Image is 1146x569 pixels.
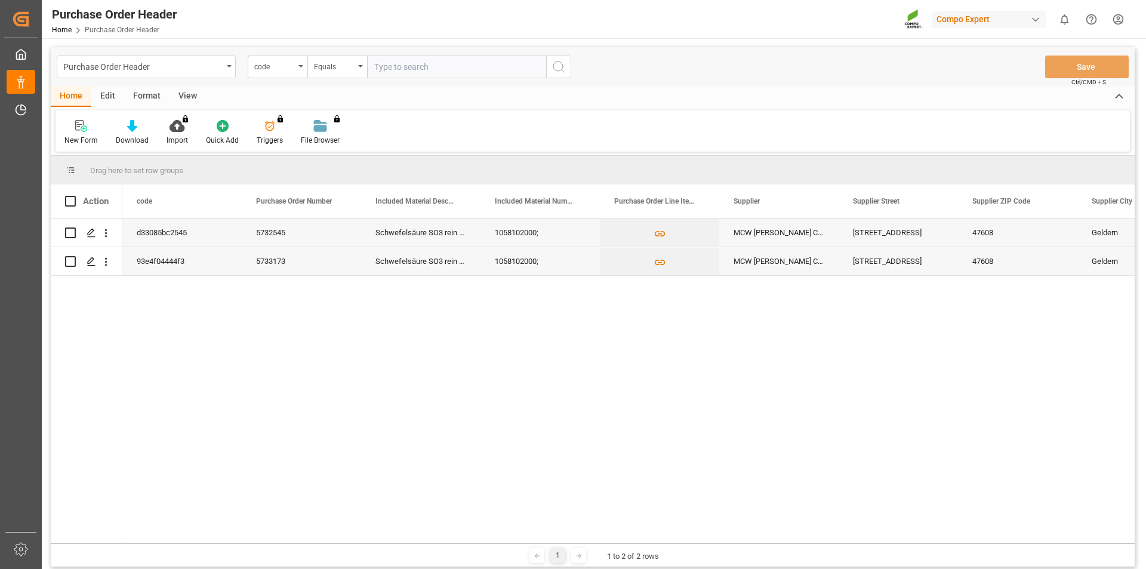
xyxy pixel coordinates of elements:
[254,59,295,72] div: code
[83,196,109,207] div: Action
[64,135,98,146] div: New Form
[51,87,91,107] div: Home
[480,247,600,275] div: 1058102000;
[1051,6,1078,33] button: show 0 new notifications
[367,56,546,78] input: Type to search
[734,197,760,205] span: Supplier
[122,247,242,275] div: 93e4f04444f3
[1092,197,1132,205] span: Supplier City
[1071,78,1106,87] span: Ctrl/CMD + S
[116,135,149,146] div: Download
[57,56,236,78] button: open menu
[546,56,571,78] button: search button
[63,59,223,73] div: Purchase Order Header
[972,197,1030,205] span: Supplier ZIP Code
[51,219,122,247] div: Press SPACE to select this row.
[495,197,575,205] span: Included Material Numbers
[932,11,1046,28] div: Compo Expert
[958,247,1077,275] div: 47608
[137,197,152,205] span: code
[242,247,361,275] div: 5733173
[91,87,124,107] div: Edit
[314,59,355,72] div: Equals
[51,247,122,276] div: Press SPACE to select this row.
[719,247,839,275] div: MCW [PERSON_NAME] Chemikalien
[932,8,1051,30] button: Compo Expert
[904,9,923,30] img: Screenshot%202023-09-29%20at%2010.02.21.png_1712312052.png
[1045,56,1129,78] button: Save
[1078,6,1105,33] button: Help Center
[958,219,1077,247] div: 47608
[361,219,480,247] div: Schwefelsäure SO3 rein ([PERSON_NAME]);Schwefelsäure SO3 rein (HG-Standard);
[307,56,367,78] button: open menu
[607,550,659,562] div: 1 to 2 of 2 rows
[839,219,958,247] div: [STREET_ADDRESS]
[90,166,183,175] span: Drag here to set row groups
[839,247,958,275] div: [STREET_ADDRESS]
[122,219,242,247] div: d33085bc2545
[170,87,206,107] div: View
[719,219,839,247] div: MCW [PERSON_NAME] Chemikalien
[480,219,600,247] div: 1058102000;
[52,26,72,34] a: Home
[853,197,899,205] span: Supplier Street
[124,87,170,107] div: Format
[206,135,239,146] div: Quick Add
[361,247,480,275] div: Schwefelsäure SO3 rein ([PERSON_NAME]);
[242,219,361,247] div: 5732545
[248,56,307,78] button: open menu
[52,5,177,23] div: Purchase Order Header
[375,197,455,205] span: Included Material Description
[614,197,694,205] span: Purchase Order Line Items
[256,197,332,205] span: Purchase Order Number
[550,548,565,563] div: 1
